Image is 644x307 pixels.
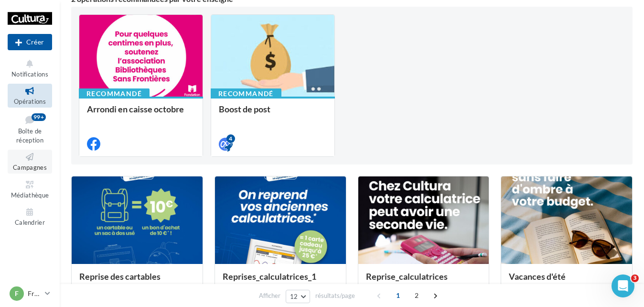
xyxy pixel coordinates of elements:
div: 99+ [32,113,46,121]
div: Reprise_calculatrices [366,272,482,291]
a: Opérations [8,84,52,107]
div: Arrondi en caisse octobre [87,104,195,123]
span: Médiathèque [11,191,49,199]
div: Nouvelle campagne [8,34,52,50]
div: Recommandé [79,88,150,99]
span: 1 [390,288,406,303]
div: Reprises_calculatrices_1 [223,272,338,291]
button: Notifications [8,56,52,80]
a: Calendrier [8,205,52,228]
span: Boîte de réception [16,127,43,144]
span: F [15,289,19,298]
div: Boost de post [219,104,327,123]
div: Recommandé [211,88,281,99]
button: Créer [8,34,52,50]
button: 12 [286,290,310,303]
span: 12 [290,293,298,300]
span: Campagnes [13,164,47,171]
p: Frouard [28,289,41,298]
div: Reprise des cartables [79,272,195,291]
a: Campagnes [8,150,52,173]
iframe: Intercom live chat [612,274,634,297]
a: Médiathèque [8,177,52,201]
div: 4 [226,134,235,143]
span: 2 [409,288,424,303]
a: F Frouard [8,285,52,303]
span: Opérations [14,98,46,105]
span: Calendrier [15,219,45,226]
div: Vacances d'été [509,272,624,291]
span: Notifications [11,70,48,78]
span: 3 [631,274,639,282]
span: Afficher [259,291,280,300]
span: résultats/page [315,291,355,300]
a: Boîte de réception99+ [8,111,52,146]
